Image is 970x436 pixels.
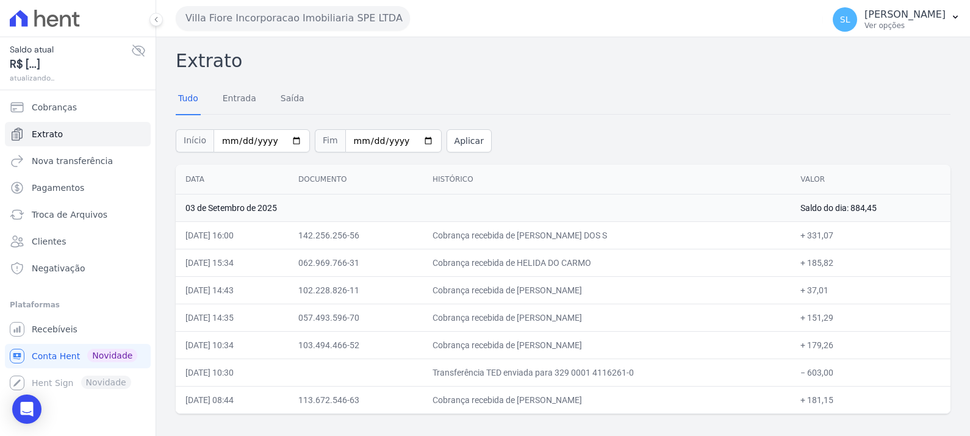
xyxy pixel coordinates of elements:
[423,331,791,359] td: Cobrança recebida de [PERSON_NAME]
[176,304,289,331] td: [DATE] 14:35
[87,349,137,362] span: Novidade
[423,276,791,304] td: Cobrança recebida de [PERSON_NAME]
[423,304,791,331] td: Cobrança recebida de [PERSON_NAME]
[289,304,423,331] td: 057.493.596-70
[10,43,131,56] span: Saldo atual
[176,276,289,304] td: [DATE] 14:43
[10,56,131,73] span: R$ [...]
[423,359,791,386] td: Transferência TED enviada para 329 0001 4116261-0
[791,194,950,221] td: Saldo do dia: 884,45
[791,304,950,331] td: + 151,29
[289,331,423,359] td: 103.494.466-52
[864,21,946,30] p: Ver opções
[32,235,66,248] span: Clientes
[289,249,423,276] td: 062.969.766-31
[176,165,289,195] th: Data
[5,149,151,173] a: Nova transferência
[176,249,289,276] td: [DATE] 15:34
[5,122,151,146] a: Extrato
[220,84,259,115] a: Entrada
[176,359,289,386] td: [DATE] 10:30
[32,323,77,335] span: Recebíveis
[791,386,950,413] td: + 181,15
[176,221,289,249] td: [DATE] 16:00
[289,165,423,195] th: Documento
[10,73,131,84] span: atualizando...
[176,47,950,74] h2: Extrato
[791,359,950,386] td: − 603,00
[791,276,950,304] td: + 37,01
[423,221,791,249] td: Cobrança recebida de [PERSON_NAME] DOS S
[5,95,151,120] a: Cobranças
[447,129,492,152] button: Aplicar
[289,276,423,304] td: 102.228.826-11
[5,256,151,281] a: Negativação
[32,101,77,113] span: Cobranças
[5,202,151,227] a: Troca de Arquivos
[12,395,41,424] div: Open Intercom Messenger
[289,386,423,413] td: 113.672.546-63
[32,350,80,362] span: Conta Hent
[32,155,113,167] span: Nova transferência
[791,221,950,249] td: + 331,07
[32,128,63,140] span: Extrato
[423,249,791,276] td: Cobrança recebida de HELIDA DO CARMO
[840,15,850,24] span: SL
[32,182,84,194] span: Pagamentos
[176,194,791,221] td: 03 de Setembro de 2025
[176,386,289,413] td: [DATE] 08:44
[791,331,950,359] td: + 179,26
[176,129,214,152] span: Início
[176,6,410,30] button: Villa Fiore Incorporacao Imobiliaria SPE LTDA
[791,165,950,195] th: Valor
[10,95,146,395] nav: Sidebar
[176,84,201,115] a: Tudo
[823,2,970,37] button: SL [PERSON_NAME] Ver opções
[278,84,307,115] a: Saída
[289,221,423,249] td: 142.256.256-56
[791,249,950,276] td: + 185,82
[5,229,151,254] a: Clientes
[423,165,791,195] th: Histórico
[5,176,151,200] a: Pagamentos
[10,298,146,312] div: Plataformas
[864,9,946,21] p: [PERSON_NAME]
[32,209,107,221] span: Troca de Arquivos
[315,129,345,152] span: Fim
[423,386,791,413] td: Cobrança recebida de [PERSON_NAME]
[5,317,151,341] a: Recebíveis
[176,331,289,359] td: [DATE] 10:34
[32,262,85,274] span: Negativação
[5,344,151,368] a: Conta Hent Novidade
